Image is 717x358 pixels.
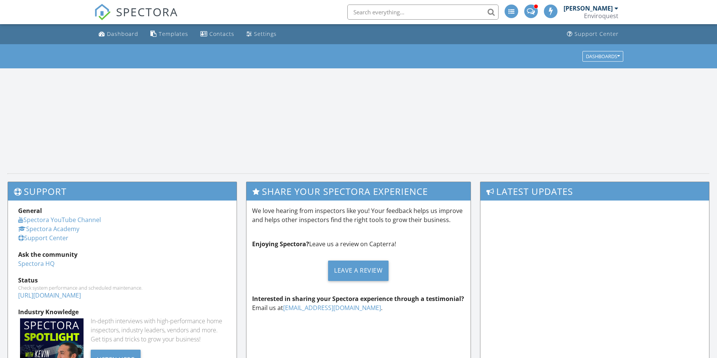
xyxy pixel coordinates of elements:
[283,304,381,312] a: [EMAIL_ADDRESS][DOMAIN_NAME]
[252,294,465,312] p: Email us at .
[254,30,277,37] div: Settings
[107,30,138,37] div: Dashboard
[18,259,54,268] a: Spectora HQ
[18,207,42,215] strong: General
[18,216,101,224] a: Spectora YouTube Channel
[252,255,465,287] a: Leave a Review
[252,239,465,248] p: Leave us a review on Capterra!
[246,182,471,201] h3: Share Your Spectora Experience
[564,27,622,41] a: Support Center
[564,5,613,12] div: [PERSON_NAME]
[159,30,188,37] div: Templates
[582,51,623,62] button: Dashboards
[252,295,464,303] strong: Interested in sharing your Spectora experience through a testimonial?
[347,5,499,20] input: Search everything...
[18,225,79,233] a: Spectora Academy
[96,27,141,41] a: Dashboard
[209,30,234,37] div: Contacts
[18,234,68,242] a: Support Center
[18,307,226,316] div: Industry Knowledge
[584,12,618,20] div: Enviroquest
[8,182,237,201] h3: Support
[18,291,81,299] a: [URL][DOMAIN_NAME]
[18,276,226,285] div: Status
[94,10,178,26] a: SPECTORA
[116,4,178,20] span: SPECTORA
[197,27,237,41] a: Contacts
[252,206,465,224] p: We love hearing from inspectors like you! Your feedback helps us improve and helps other inspecto...
[480,182,709,201] h3: Latest Updates
[147,27,191,41] a: Templates
[243,27,280,41] a: Settings
[328,261,389,281] div: Leave a Review
[575,30,619,37] div: Support Center
[91,316,226,344] div: In-depth interviews with high-performance home inspectors, industry leaders, vendors and more. Ge...
[252,240,309,248] strong: Enjoying Spectora?
[18,250,226,259] div: Ask the community
[18,285,226,291] div: Check system performance and scheduled maintenance.
[94,4,111,20] img: The Best Home Inspection Software - Spectora
[586,54,620,59] div: Dashboards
